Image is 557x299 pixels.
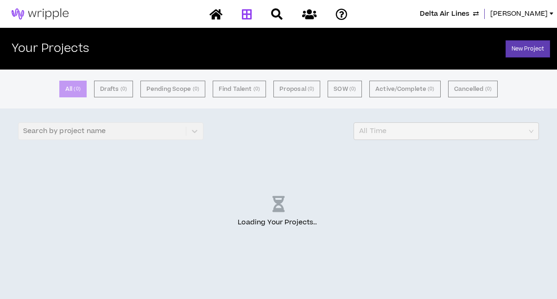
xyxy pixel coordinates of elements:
button: Pending Scope (0) [140,81,205,97]
button: Active/Complete (0) [369,81,440,97]
button: All (0) [59,81,87,97]
small: ( 0 ) [74,85,80,93]
small: ( 0 ) [428,85,434,93]
button: SOW (0) [328,81,362,97]
span: All Time [359,123,533,140]
a: New Project [506,40,550,57]
span: Delta Air Lines [420,9,469,19]
span: [PERSON_NAME] [490,9,548,19]
button: Delta Air Lines [420,9,479,19]
button: Proposal (0) [273,81,320,97]
small: ( 0 ) [120,85,127,93]
button: Cancelled (0) [448,81,498,97]
button: Find Talent (0) [213,81,266,97]
small: ( 0 ) [485,85,492,93]
small: ( 0 ) [349,85,356,93]
p: Loading Your Projects .. [238,217,319,228]
small: ( 0 ) [193,85,199,93]
h2: Your Projects [12,42,89,56]
small: ( 0 ) [308,85,314,93]
button: Drafts (0) [94,81,133,97]
small: ( 0 ) [253,85,260,93]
